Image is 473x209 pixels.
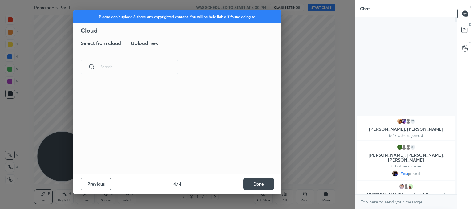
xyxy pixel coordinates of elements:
[410,118,416,124] div: 17
[405,144,411,150] img: default.png
[81,178,111,190] button: Previous
[401,118,407,124] img: 8e041d15c9d54c79ab82672b5e6711f4.jpg
[397,144,403,150] img: 3
[355,0,375,17] p: Chat
[433,191,445,197] span: joined
[100,54,178,80] input: Search
[176,181,178,187] h4: /
[173,181,176,187] h4: 4
[360,153,452,162] p: [PERSON_NAME], [PERSON_NAME], [PERSON_NAME]
[73,81,274,174] div: grid
[405,118,411,124] img: default.png
[355,114,457,195] div: grid
[131,39,159,47] h3: Upload new
[360,127,452,132] p: [PERSON_NAME], [PERSON_NAME]
[407,183,414,190] img: 6844818fb8ab44fc99a65cb736d727be.jpg
[179,181,181,187] h4: 4
[408,171,420,176] span: joined
[81,27,281,35] h2: Cloud
[81,39,121,47] h3: Select from cloud
[360,133,452,138] p: & 17 others joined
[469,5,471,10] p: T
[243,178,274,190] button: Done
[410,144,416,150] div: 8
[397,118,403,124] img: ccdbb4ed8eec4bc9807c8ce4e2d413cb.jpg
[392,170,398,177] img: a0f30a0c6af64d7ea217c9f4bc3710fc.jpg
[469,22,471,27] p: D
[401,171,408,176] span: You
[73,10,281,23] div: Please don't upload & share any copyrighted content. You will be held liable if found doing so.
[469,39,471,44] p: G
[401,144,407,150] img: default.png
[403,183,409,190] img: default.png
[360,164,452,169] p: & 8 others joined
[360,192,452,197] p: [PERSON_NAME], harsh, Jubilee
[399,183,405,190] img: 12a38c352aa74d60a92c0ffe6b611813.jpg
